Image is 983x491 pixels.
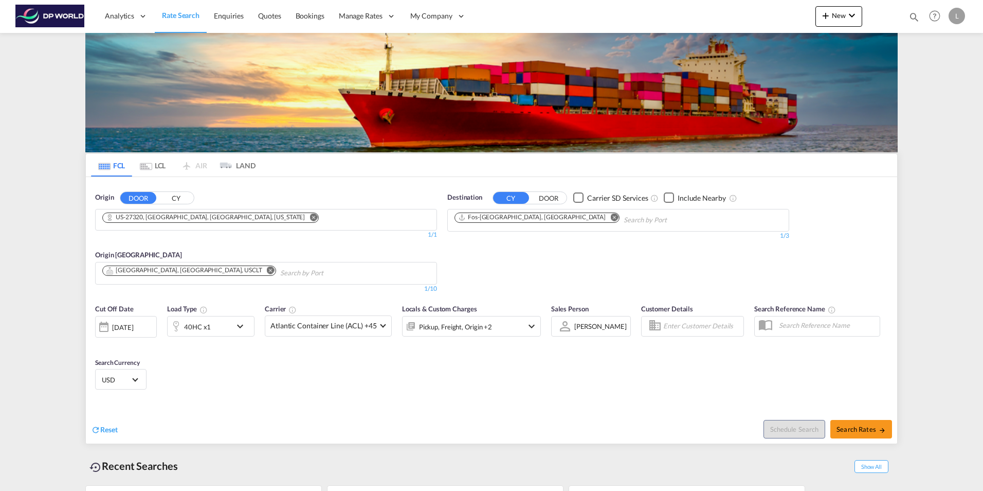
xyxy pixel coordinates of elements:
[101,262,382,282] md-chips-wrap: Chips container. Use arrow keys to select chips.
[663,319,740,334] input: Enter Customer Details
[949,8,965,24] div: L
[908,11,920,23] md-icon: icon-magnify
[95,192,114,203] span: Origin
[531,192,567,204] button: DOOR
[214,154,256,177] md-tab-item: LAND
[447,192,482,203] span: Destination
[199,306,208,314] md-icon: icon-information-outline
[101,372,141,387] md-select: Select Currency: $ USDUnited States Dollar
[15,5,85,28] img: c08ca190194411f088ed0f3ba295208c.png
[95,305,134,313] span: Cut Off Date
[167,316,254,337] div: 40HC x1icon-chevron-down
[458,213,606,222] div: Fos-sur-Mer, FRFOS
[120,192,156,204] button: DOOR
[339,11,383,21] span: Manage Rates
[105,11,134,21] span: Analytics
[91,425,118,436] div: icon-refreshReset
[106,213,305,222] div: US-27320, Reidsville, NC, North Carolina
[85,454,182,478] div: Recent Searches
[879,427,886,434] md-icon: icon-arrow-right
[95,359,140,366] span: Search Currency
[836,425,886,433] span: Search Rates
[828,306,836,314] md-icon: Your search will be saved by the below given name
[664,192,726,203] md-checkbox: Checkbox No Ink
[424,285,437,293] div: 1/10
[402,305,477,313] span: Locals & Custom Charges
[604,213,619,223] button: Remove
[95,336,103,350] md-datepicker: Select
[447,232,789,240] div: 1/3
[95,251,182,259] span: Origin [GEOGRAPHIC_DATA]
[678,193,726,203] div: Include Nearby
[100,425,118,434] span: Reset
[95,231,437,239] div: 1/1
[573,319,628,334] md-select: Sales Person: Lina Medina
[86,177,897,444] div: OriginDOOR CY Chips container. Use arrow keys to select chips.1/1Origin [GEOGRAPHIC_DATA] Chips c...
[106,213,307,222] div: Press delete to remove this chip.
[102,375,131,384] span: USD
[754,305,836,313] span: Search Reference Name
[214,11,244,20] span: Enquiries
[926,7,949,26] div: Help
[106,266,262,275] div: Charlotte, NC, USCLT
[846,9,858,22] md-icon: icon-chevron-down
[820,9,832,22] md-icon: icon-plus 400-fg
[573,192,648,203] md-checkbox: Checkbox No Ink
[158,192,194,204] button: CY
[303,213,318,223] button: Remove
[112,323,133,332] div: [DATE]
[91,154,132,177] md-tab-item: FCL
[729,194,737,202] md-icon: Unchecked: Ignores neighbouring ports when fetching rates.Checked : Includes neighbouring ports w...
[280,265,378,282] input: Search by Port
[774,318,880,333] input: Search Reference Name
[288,306,297,314] md-icon: The selected Trucker/Carrierwill be displayed in the rate results If the rates are from another f...
[926,7,943,25] span: Help
[641,305,693,313] span: Customer Details
[419,320,492,334] div: Pickup Freight Origin Destination Factory Stuffing
[184,320,211,334] div: 40HC x1
[587,193,648,203] div: Carrier SD Services
[85,33,898,152] img: LCL+%26+FCL+BACKGROUND.png
[525,320,538,332] md-icon: icon-chevron-down
[624,212,721,229] input: Chips input.
[296,11,324,20] span: Bookings
[101,209,327,227] md-chips-wrap: Chips container. Use arrow keys to select chips.
[91,154,256,177] md-pagination-wrapper: Use the left and right arrow keys to navigate between tabs
[815,6,862,27] button: icon-plus 400-fgNewicon-chevron-down
[830,420,892,439] button: Search Ratesicon-arrow-right
[458,213,608,222] div: Press delete to remove this chip.
[106,266,264,275] div: Press delete to remove this chip.
[410,11,452,21] span: My Company
[132,154,173,177] md-tab-item: LCL
[265,305,297,313] span: Carrier
[650,194,659,202] md-icon: Unchecked: Search for CY (Container Yard) services for all selected carriers.Checked : Search for...
[270,321,377,331] span: Atlantic Container Line (ACL) +45
[162,11,199,20] span: Rate Search
[167,305,208,313] span: Load Type
[763,420,825,439] button: Note: By default Schedule search will only considerorigin ports, destination ports and cut off da...
[234,320,251,332] md-icon: icon-chevron-down
[453,209,725,229] md-chips-wrap: Chips container. Use arrow keys to select chips.
[95,316,157,338] div: [DATE]
[574,322,627,330] div: [PERSON_NAME]
[493,192,529,204] button: CY
[91,425,100,434] md-icon: icon-refresh
[854,460,888,473] span: Show All
[258,11,281,20] span: Quotes
[402,316,541,337] div: Pickup Freight Origin Destination Factory Stuffingicon-chevron-down
[820,11,858,20] span: New
[908,11,920,27] div: icon-magnify
[260,266,276,276] button: Remove
[89,461,102,474] md-icon: icon-backup-restore
[551,305,589,313] span: Sales Person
